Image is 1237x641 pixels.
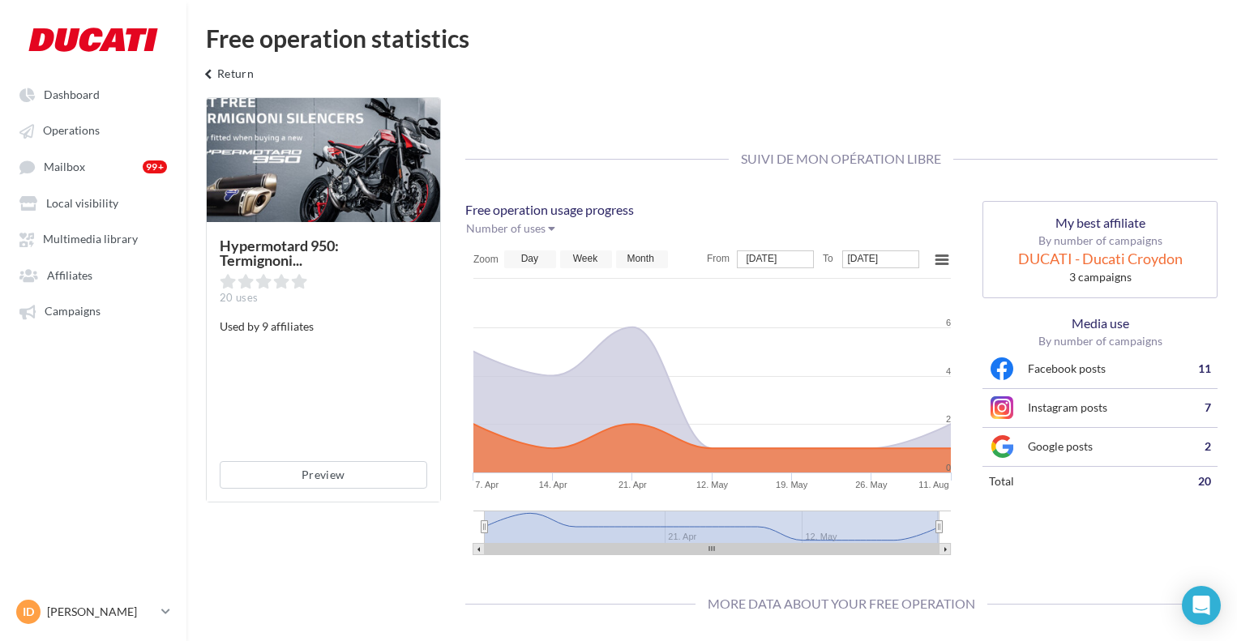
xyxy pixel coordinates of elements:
[995,214,1204,233] p: My best affiliate
[823,253,833,264] text: To
[10,224,177,253] a: Multimedia library
[220,318,427,335] p: Used by 9 affiliates
[220,238,372,267] div: Hypermotard 950: Termignoni
[945,463,950,472] tspan: 0
[847,253,878,264] tspan: [DATE]
[10,296,177,325] a: Campaigns
[1021,427,1175,466] td: Google posts
[193,63,260,96] button: Return
[10,188,177,217] a: Local visibility
[45,305,101,318] span: Campaigns
[776,480,808,489] tspan: 19. May
[707,253,730,264] text: From
[206,26,1218,50] div: Free operation statistics
[47,604,155,620] p: [PERSON_NAME]
[945,414,950,424] tspan: 2
[1175,466,1218,496] td: 20
[538,480,567,489] tspan: 14. Apr
[199,66,217,83] i: keyboard_arrow_left
[618,480,646,489] tspan: 21. Apr
[46,196,118,210] span: Local visibility
[995,269,1204,285] div: 3 campaigns
[855,480,888,489] tspan: 26. May
[220,461,427,489] button: Preview
[220,291,258,304] span: 20 uses
[10,152,177,182] a: Mailbox 99+
[995,249,1204,270] div: DUCATI - Ducati Croydon
[466,221,546,235] span: Number of uses
[627,253,653,264] text: Month
[44,88,100,101] span: Dashboard
[572,253,597,264] text: Week
[982,333,1217,349] p: By number of campaigns
[475,480,499,489] tspan: 7. Apr
[945,318,950,327] tspan: 6
[44,160,85,173] span: Mailbox
[13,596,173,627] a: ID [PERSON_NAME]
[43,233,138,246] span: Multimedia library
[520,253,537,264] text: Day
[473,254,499,265] text: Zoom
[47,268,92,282] span: Affiliates
[143,160,167,173] div: 99+
[1175,388,1218,427] td: 7
[918,480,948,489] tspan: 11. Aug
[982,466,1175,496] td: total
[945,366,950,376] tspan: 4
[465,220,566,242] button: Number of uses
[1175,349,1218,388] td: 11
[465,201,959,220] p: Free operation usage progress
[293,251,302,269] span: ...
[1021,388,1175,427] td: Instagram posts
[43,124,100,138] span: Operations
[1182,586,1221,625] div: Open Intercom Messenger
[982,314,1217,333] p: Media use
[696,480,728,489] tspan: 12. May
[729,151,953,166] span: Suivi de mon opération libre
[995,233,1204,249] p: By number of campaigns
[23,604,34,620] span: ID
[1175,427,1218,466] td: 2
[10,79,177,109] a: Dashboard
[10,115,177,144] a: Operations
[1021,349,1175,388] td: Facebook posts
[10,260,177,289] a: Affiliates
[746,253,777,264] tspan: [DATE]
[696,596,987,611] span: More data about your free operation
